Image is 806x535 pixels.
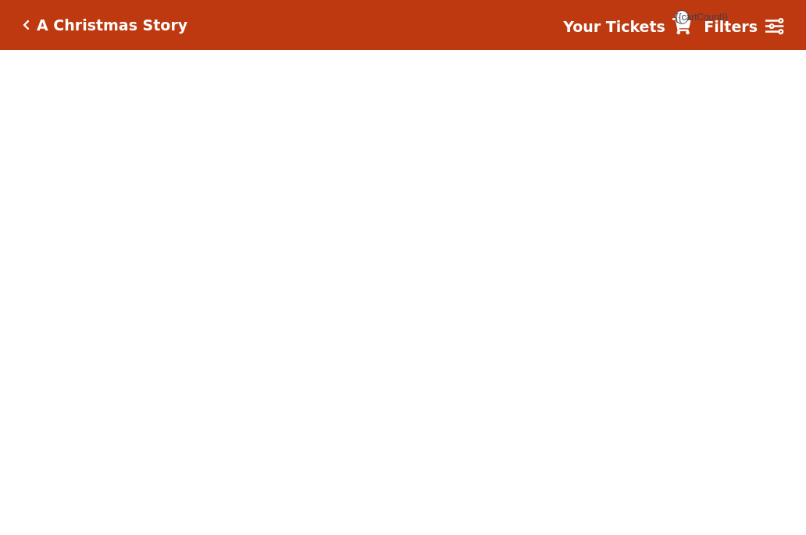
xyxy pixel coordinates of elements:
a: Click here to go back to filters [23,20,30,30]
h5: A Christmas Story [37,16,187,34]
strong: Filters [704,18,758,35]
strong: Your Tickets [563,18,665,35]
a: Filters [704,16,783,38]
a: Your Tickets {{cartCount}} [563,16,691,38]
span: {{cartCount}} [675,10,689,24]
